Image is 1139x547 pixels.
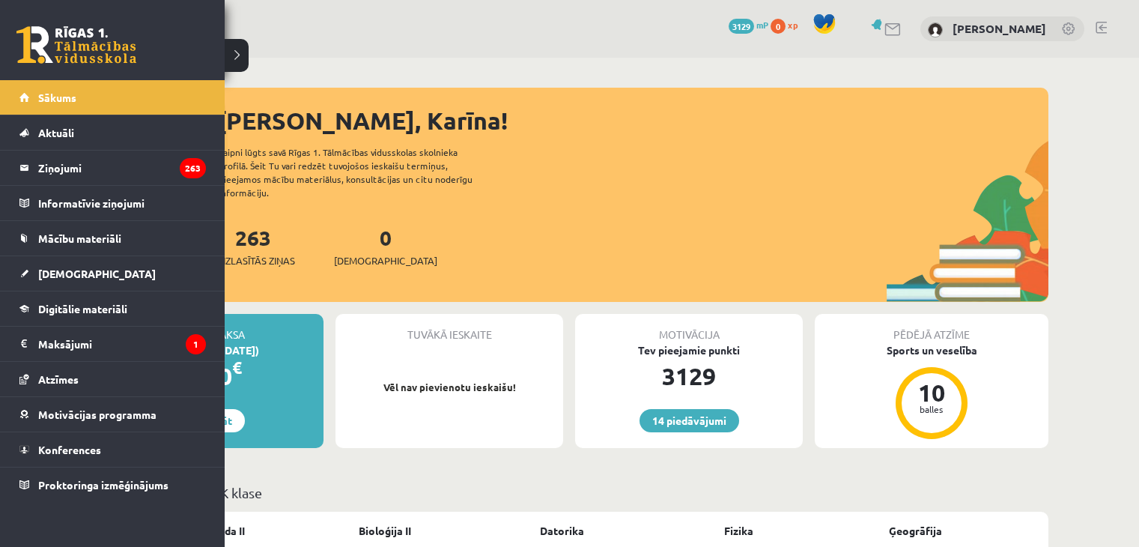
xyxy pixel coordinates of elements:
[334,253,437,268] span: [DEMOGRAPHIC_DATA]
[38,232,121,245] span: Mācību materiāli
[19,327,206,361] a: Maksājumi1
[186,334,206,354] i: 1
[815,342,1048,358] div: Sports un veselība
[217,103,1048,139] div: [PERSON_NAME], Karīna!
[19,80,206,115] a: Sākums
[359,523,411,539] a: Bioloģija II
[38,186,206,220] legend: Informatīvie ziņojumi
[909,381,954,405] div: 10
[335,314,563,342] div: Tuvākā ieskaite
[334,224,437,268] a: 0[DEMOGRAPHIC_DATA]
[19,186,206,220] a: Informatīvie ziņojumi
[232,357,242,378] span: €
[575,314,803,342] div: Motivācija
[343,380,556,395] p: Vēl nav pievienotu ieskaišu!
[928,22,943,37] img: Karīna Caune
[771,19,805,31] a: 0 xp
[19,291,206,326] a: Digitālie materiāli
[38,151,206,185] legend: Ziņojumi
[771,19,786,34] span: 0
[38,302,127,315] span: Digitālie materiāli
[729,19,768,31] a: 3129 mP
[19,397,206,432] a: Motivācijas programma
[180,158,206,178] i: 263
[219,145,499,199] div: Laipni lūgts savā Rīgas 1. Tālmācības vidusskolas skolnieka profilā. Šeit Tu vari redzēt tuvojošo...
[19,115,206,150] a: Aktuāli
[38,267,156,280] span: [DEMOGRAPHIC_DATA]
[96,483,1042,503] p: Mācību plāns 12.a1 JK klase
[19,151,206,185] a: Ziņojumi263
[540,523,584,539] a: Datorika
[788,19,798,31] span: xp
[815,342,1048,441] a: Sports un veselība 10 balles
[19,362,206,396] a: Atzīmes
[909,405,954,414] div: balles
[19,468,206,502] a: Proktoringa izmēģinājums
[640,409,739,432] a: 14 piedāvājumi
[38,443,101,456] span: Konferences
[211,253,295,268] span: Neizlasītās ziņas
[815,314,1048,342] div: Pēdējā atzīme
[19,432,206,467] a: Konferences
[38,126,74,139] span: Aktuāli
[38,478,168,492] span: Proktoringa izmēģinājums
[38,327,206,361] legend: Maksājumi
[756,19,768,31] span: mP
[724,523,753,539] a: Fizika
[19,221,206,256] a: Mācību materiāli
[953,21,1046,36] a: [PERSON_NAME]
[19,256,206,291] a: [DEMOGRAPHIC_DATA]
[16,26,136,64] a: Rīgas 1. Tālmācības vidusskola
[575,358,803,394] div: 3129
[729,19,754,34] span: 3129
[889,523,942,539] a: Ģeogrāfija
[575,342,803,358] div: Tev pieejamie punkti
[211,224,295,268] a: 263Neizlasītās ziņas
[38,91,76,104] span: Sākums
[38,372,79,386] span: Atzīmes
[38,408,157,421] span: Motivācijas programma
